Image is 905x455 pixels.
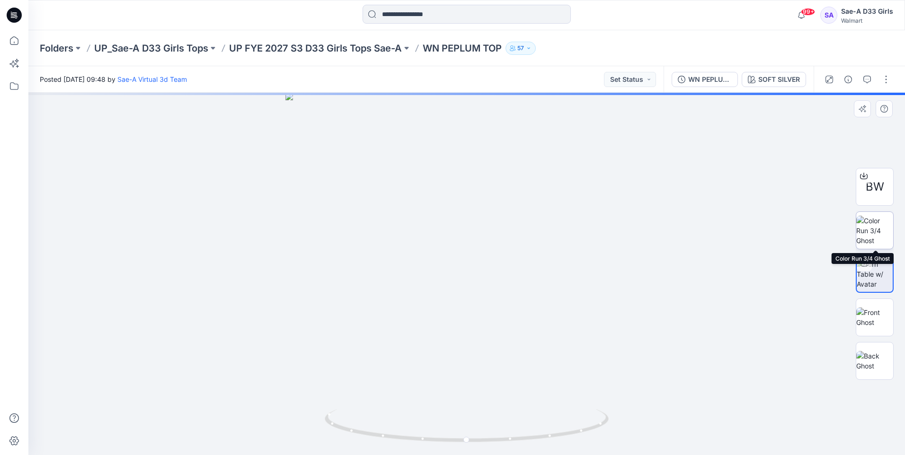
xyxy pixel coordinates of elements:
[423,42,502,55] p: WN PEPLUM TOP
[856,351,893,371] img: Back Ghost
[841,6,893,17] div: Sae-A D33 Girls
[841,72,856,87] button: Details
[229,42,402,55] a: UP FYE 2027 S3 D33 Girls Tops Sae-A
[688,74,732,85] div: WN PEPLUM TOP_ADM_SAEA_090125
[820,7,837,24] div: SA
[40,74,187,84] span: Posted [DATE] 09:48 by
[856,307,893,327] img: Front Ghost
[94,42,208,55] a: UP_Sae-A D33 Girls Tops
[40,42,73,55] a: Folders
[742,72,806,87] button: SOFT SILVER
[672,72,738,87] button: WN PEPLUM TOP_ADM_SAEA_090125
[758,74,800,85] div: SOFT SILVER
[117,75,187,83] a: Sae-A Virtual 3d Team
[856,216,893,245] img: Color Run 3/4 Ghost
[517,43,524,53] p: 57
[866,178,884,195] span: BW
[801,8,815,16] span: 99+
[857,259,893,289] img: Turn Table w/ Avatar
[506,42,536,55] button: 57
[841,17,893,24] div: Walmart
